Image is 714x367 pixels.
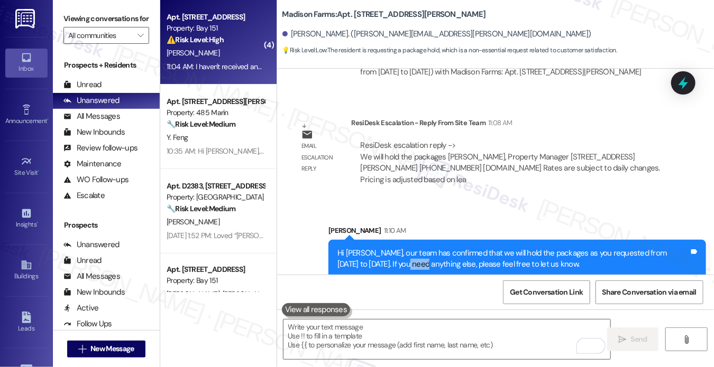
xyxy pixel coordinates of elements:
[167,107,264,118] div: Property: 485 Marin
[53,220,160,231] div: Prospects
[78,345,86,353] i: 
[38,167,40,175] span: •
[36,219,38,227] span: •
[15,9,37,29] img: ResiDesk Logo
[63,255,102,266] div: Unread
[328,225,706,240] div: [PERSON_NAME]
[167,289,223,299] span: [PERSON_NAME]
[618,335,626,344] i: 
[167,62,425,71] div: 11:04 AM: I haven't received any email from Luxer and neither it's in the package room
[63,11,149,27] label: Viewing conversations for
[167,23,264,34] div: Property: Bay 151
[63,318,112,330] div: Follow Ups
[138,31,143,40] i: 
[282,9,486,20] b: Madison Farms: Apt. [STREET_ADDRESS][PERSON_NAME]
[361,140,661,184] div: ResiDesk escalation reply -> We will hold the packages [PERSON_NAME], Property Manager [STREET_AD...
[602,287,697,298] span: Share Conversation via email
[631,334,647,345] span: Send
[301,140,343,174] div: Email escalation reply
[282,46,327,54] strong: 💡 Risk Level: Low
[282,29,591,40] div: [PERSON_NAME]. ([PERSON_NAME][EMAIL_ADDRESS][PERSON_NAME][DOMAIN_NAME])
[167,35,224,44] strong: ⚠️ Risk Level: High
[167,119,235,129] strong: 🔧 Risk Level: Medium
[63,239,120,250] div: Unanswered
[63,79,102,90] div: Unread
[282,45,617,56] span: : The resident is requesting a package hold, which is a non-essential request related to customer...
[283,319,610,359] textarea: To enrich screen reader interactions, please activate Accessibility in Grammarly extension settings
[167,275,264,286] div: Property: Bay 151
[53,60,160,71] div: Prospects + Residents
[596,280,703,304] button: Share Conversation via email
[222,289,275,299] span: [PERSON_NAME]
[5,256,48,285] a: Buildings
[63,127,125,138] div: New Inbounds
[63,303,99,314] div: Active
[167,96,264,107] div: Apt. [STREET_ADDRESS][PERSON_NAME]
[167,133,188,142] span: Y. Feng
[167,181,264,192] div: Apt. D2383, [STREET_ADDRESS][PERSON_NAME]
[63,190,105,201] div: Escalate
[47,116,49,123] span: •
[63,158,122,170] div: Maintenance
[63,95,120,106] div: Unanswered
[503,280,590,304] button: Get Conversation Link
[67,341,145,357] button: New Message
[381,225,406,236] div: 11:10 AM
[167,12,264,23] div: Apt. [STREET_ADDRESS]
[63,287,125,298] div: New Inbounds
[167,192,264,203] div: Property: [GEOGRAPHIC_DATA]
[607,327,658,351] button: Send
[63,271,120,282] div: All Messages
[63,143,138,154] div: Review follow-ups
[63,174,129,185] div: WO Follow-ups
[90,343,134,354] span: New Message
[337,248,689,270] div: Hi [PERSON_NAME], our team has confirmed that we will hold the packages as you requested from [DA...
[5,204,48,233] a: Insights •
[167,48,219,58] span: [PERSON_NAME]
[5,153,48,181] a: Site Visit •
[68,27,132,44] input: All communities
[63,111,120,122] div: All Messages
[167,217,219,227] span: [PERSON_NAME]
[486,117,512,128] div: 11:08 AM
[167,204,235,213] strong: 🔧 Risk Level: Medium
[167,264,264,275] div: Apt. [STREET_ADDRESS]
[352,117,671,132] div: ResiDesk Escalation - Reply From Site Team
[5,49,48,77] a: Inbox
[5,308,48,337] a: Leads
[683,335,691,344] i: 
[510,287,583,298] span: Get Conversation Link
